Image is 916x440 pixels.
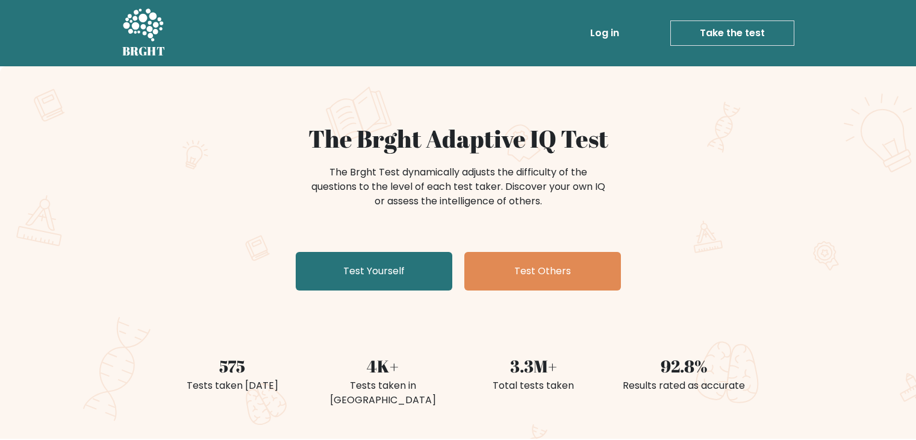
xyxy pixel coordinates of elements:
[464,252,621,291] a: Test Others
[466,353,602,379] div: 3.3M+
[466,379,602,393] div: Total tests taken
[585,21,624,45] a: Log in
[315,379,451,407] div: Tests taken in [GEOGRAPHIC_DATA]
[616,353,752,379] div: 92.8%
[616,379,752,393] div: Results rated as accurate
[122,5,166,61] a: BRGHT
[164,124,752,153] h1: The Brght Adaptive IQ Test
[670,20,794,46] a: Take the test
[308,165,609,209] div: The Brght Test dynamically adjusts the difficulty of the questions to the level of each test take...
[315,353,451,379] div: 4K+
[164,353,301,379] div: 575
[164,379,301,393] div: Tests taken [DATE]
[296,252,452,291] a: Test Yourself
[122,44,166,58] h5: BRGHT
